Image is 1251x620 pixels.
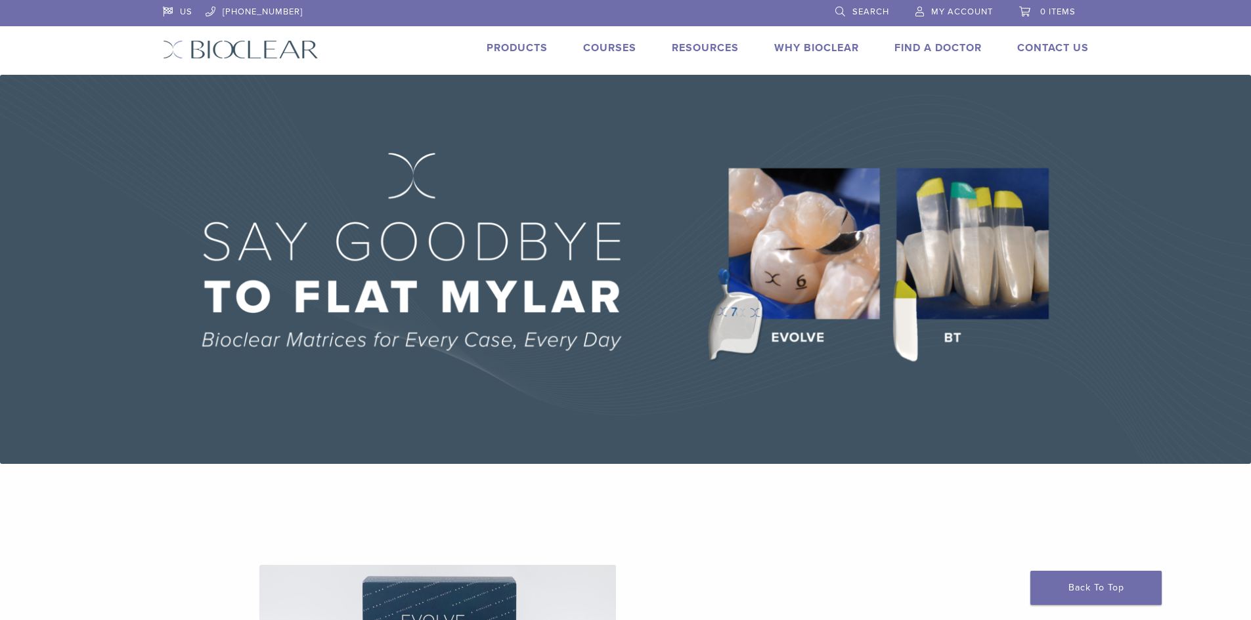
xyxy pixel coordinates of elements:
[774,41,859,54] a: Why Bioclear
[1030,571,1162,605] a: Back To Top
[931,7,993,17] span: My Account
[852,7,889,17] span: Search
[163,40,318,59] img: Bioclear
[672,41,739,54] a: Resources
[1040,7,1076,17] span: 0 items
[487,41,548,54] a: Products
[1017,41,1089,54] a: Contact Us
[894,41,982,54] a: Find A Doctor
[583,41,636,54] a: Courses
